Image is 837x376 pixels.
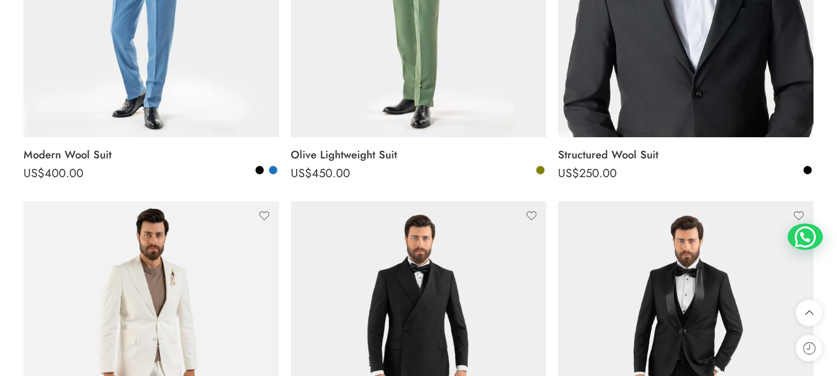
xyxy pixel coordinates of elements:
[535,165,546,175] a: Olive
[558,143,814,167] a: Structured Wool Suit
[291,143,546,167] a: Olive Lightweight Suit
[802,165,813,175] a: Black
[291,165,350,182] bdi: 450.00
[254,165,265,175] a: Black
[23,165,45,182] span: US$
[558,165,579,182] span: US$
[558,165,617,182] bdi: 250.00
[268,165,278,175] a: Blue
[291,165,312,182] span: US$
[23,165,83,182] bdi: 400.00
[23,143,279,167] a: Modern Wool Suit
